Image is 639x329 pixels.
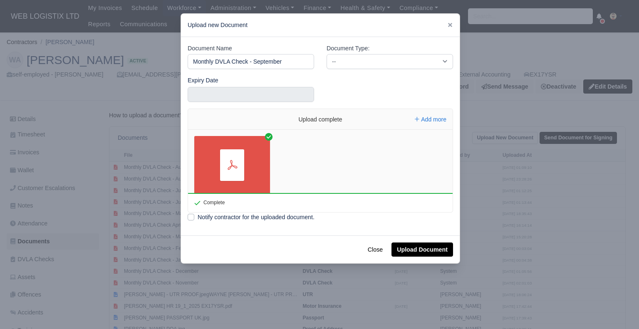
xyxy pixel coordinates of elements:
[391,242,453,257] button: Upload Document
[194,200,225,205] div: Complete
[421,116,446,123] span: Add more
[188,76,218,85] label: Expiry Date
[411,114,450,125] button: Add more files
[327,44,369,53] label: Document Type:
[188,44,232,53] label: Document Name
[188,109,453,213] div: File Uploader
[181,14,460,37] div: Upload new Document
[194,136,270,194] a: WAYNE ARCHER DVLA CHECK SEP.pdf
[198,213,315,222] label: Notify contractor for the uploaded document.
[362,242,388,257] button: Close
[597,289,639,329] iframe: Chat Widget
[188,193,226,212] div: Complete
[258,109,383,130] div: Upload complete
